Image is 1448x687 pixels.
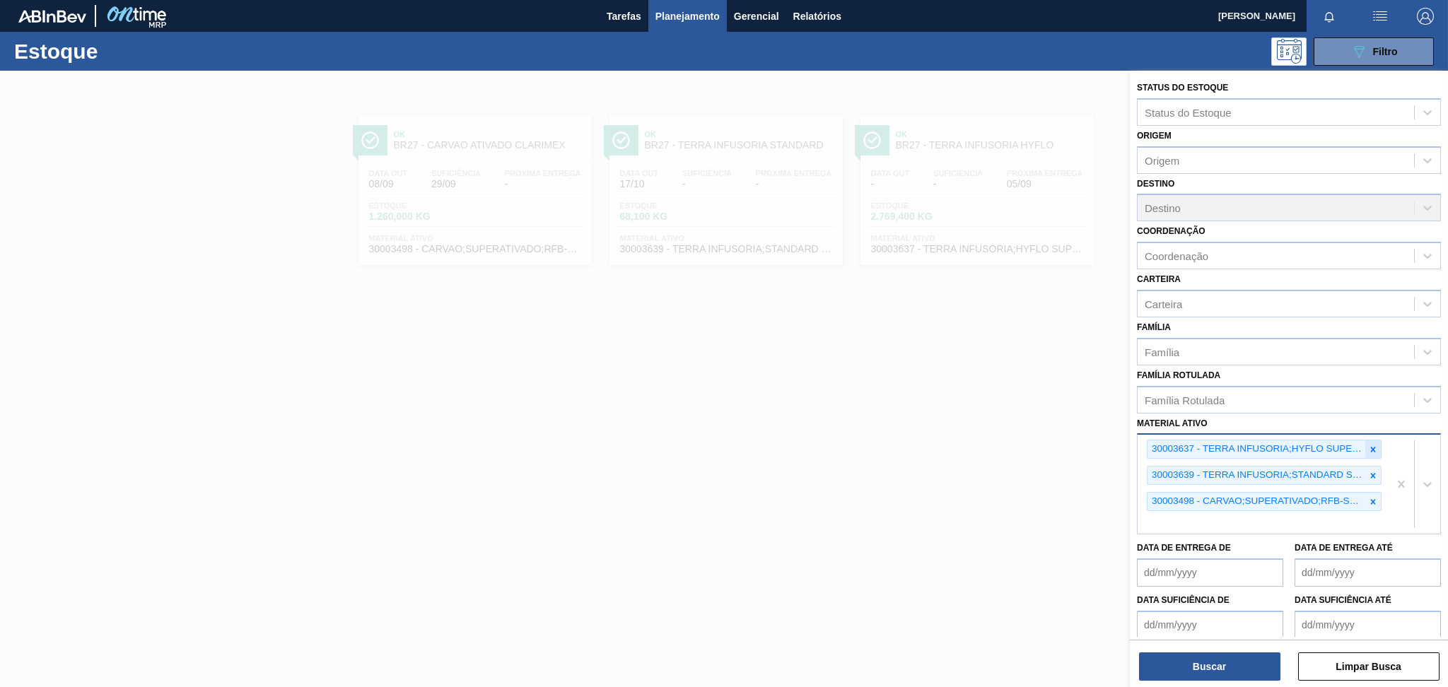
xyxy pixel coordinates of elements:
[1148,466,1365,484] div: 30003639 - TERRA INFUSORIA;STANDARD SUPER CEL
[1314,37,1434,66] button: Filtro
[1148,440,1365,458] div: 30003637 - TERRA INFUSORIA;HYFLO SUPER CEL
[1137,131,1172,141] label: Origem
[1295,543,1393,553] label: Data de Entrega até
[1295,558,1441,587] input: dd/mm/yyyy
[1145,346,1179,358] div: Família
[1137,226,1205,236] label: Coordenação
[1145,106,1232,118] div: Status do Estoque
[1137,611,1283,639] input: dd/mm/yyyy
[1307,6,1352,26] button: Notificações
[1137,543,1231,553] label: Data de Entrega de
[1372,8,1389,25] img: userActions
[734,8,779,25] span: Gerencial
[607,8,641,25] span: Tarefas
[1137,179,1174,189] label: Destino
[1137,322,1171,332] label: Família
[18,10,86,23] img: TNhmsLtSVTkK8tSr43FrP2fwEKptu5GPRR3wAAAABJRU5ErkJggg==
[1271,37,1307,66] div: Pogramando: nenhum usuário selecionado
[1145,250,1208,262] div: Coordenação
[1137,83,1228,93] label: Status do Estoque
[1137,558,1283,587] input: dd/mm/yyyy
[1373,46,1398,57] span: Filtro
[1145,298,1182,310] div: Carteira
[1137,274,1181,284] label: Carteira
[14,43,228,59] h1: Estoque
[1295,611,1441,639] input: dd/mm/yyyy
[655,8,720,25] span: Planejamento
[1137,595,1230,605] label: Data suficiência de
[1145,394,1225,406] div: Família Rotulada
[793,8,841,25] span: Relatórios
[1417,8,1434,25] img: Logout
[1295,595,1391,605] label: Data suficiência até
[1137,418,1208,428] label: Material ativo
[1145,154,1179,166] div: Origem
[1137,370,1220,380] label: Família Rotulada
[1148,493,1365,510] div: 30003498 - CARVAO;SUPERATIVADO;RFB-SA1;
